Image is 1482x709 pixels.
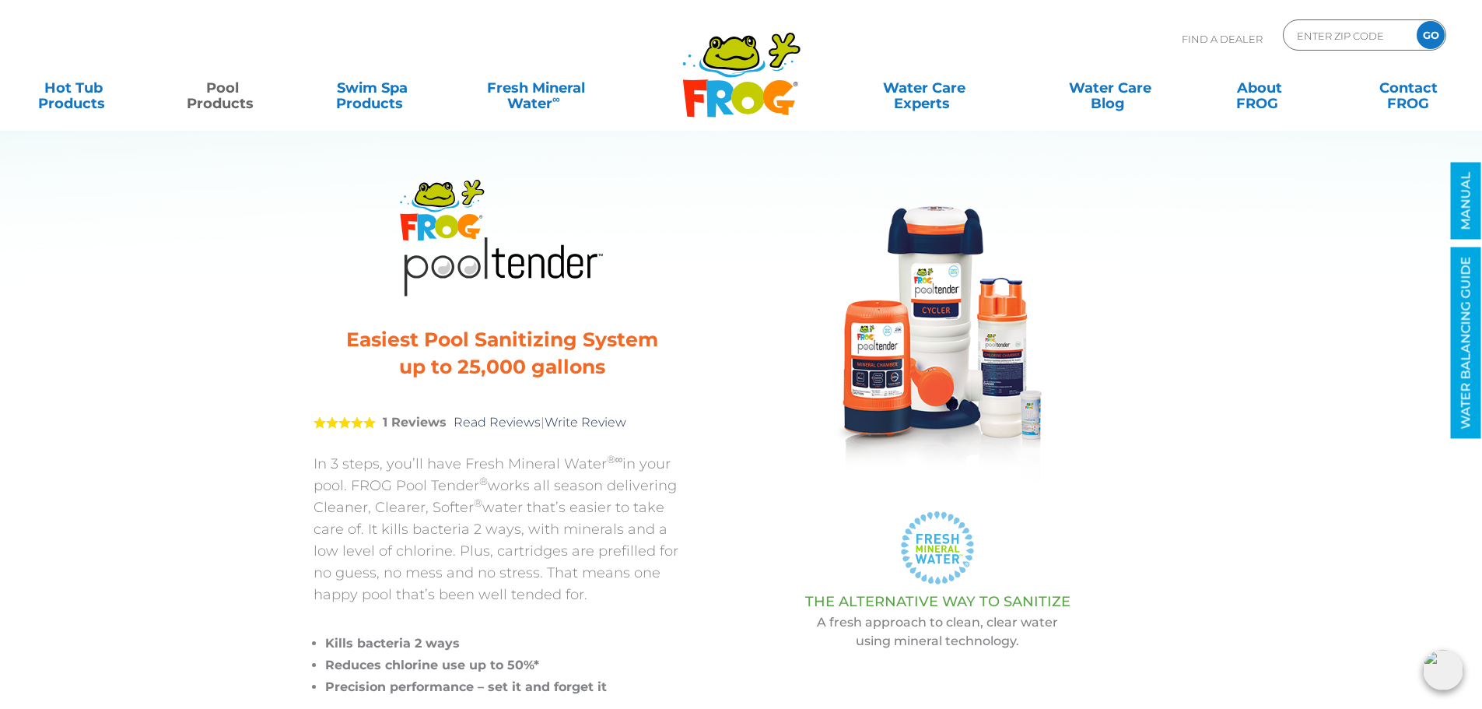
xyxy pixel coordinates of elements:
[607,453,623,465] sup: ®∞
[325,676,691,698] li: Precision performance – set it and forget it
[1052,72,1168,104] a: Water CareBlog
[1451,247,1481,439] a: WATER BALANCING GUIDE
[383,415,447,430] strong: 1 Reviews
[314,453,691,605] p: In 3 steps, you’ll have Fresh Mineral Water in your pool. FROG Pool Tender works all season deliv...
[730,594,1146,609] h3: THE ALTERNATIVE WAY TO SANITIZE
[1423,650,1463,690] img: openIcon
[314,416,376,429] span: 5
[1182,19,1263,58] p: Find A Dealer
[454,415,541,430] a: Read Reviews
[1295,24,1400,47] input: Zip Code Form
[463,72,608,104] a: Fresh MineralWater∞
[552,93,560,105] sup: ∞
[1417,21,1445,49] input: GO
[1451,163,1481,240] a: MANUAL
[16,72,131,104] a: Hot TubProducts
[479,475,488,487] sup: ®
[730,613,1146,651] p: A fresh approach to clean, clear water using mineral technology.
[325,655,691,676] li: Reduces chlorine use up to 50%*
[165,72,281,104] a: PoolProducts
[314,72,430,104] a: Swim SpaProducts
[830,72,1018,104] a: Water CareExperts
[325,633,691,655] li: Kills bacteria 2 ways
[314,392,691,453] div: |
[333,326,671,381] h3: Easiest Pool Sanitizing System up to 25,000 gallons
[545,415,626,430] a: Write Review
[1351,72,1466,104] a: ContactFROG
[474,497,482,509] sup: ®
[1201,72,1317,104] a: AboutFROG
